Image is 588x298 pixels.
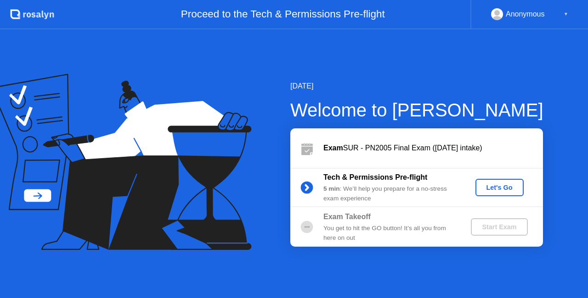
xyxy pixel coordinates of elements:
b: 5 min [323,185,340,192]
div: Welcome to [PERSON_NAME] [290,96,543,124]
b: Exam [323,144,343,152]
div: Start Exam [475,223,524,231]
button: Let's Go [475,179,524,196]
b: Exam Takeoff [323,213,371,221]
div: SUR - PN2005 Final Exam ([DATE] intake) [323,143,543,154]
b: Tech & Permissions Pre-flight [323,173,427,181]
div: You get to hit the GO button! It’s all you from here on out [323,224,456,243]
div: ▼ [564,8,568,20]
div: Anonymous [506,8,545,20]
div: : We’ll help you prepare for a no-stress exam experience [323,184,456,203]
div: [DATE] [290,81,543,92]
button: Start Exam [471,218,527,236]
div: Let's Go [479,184,520,191]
